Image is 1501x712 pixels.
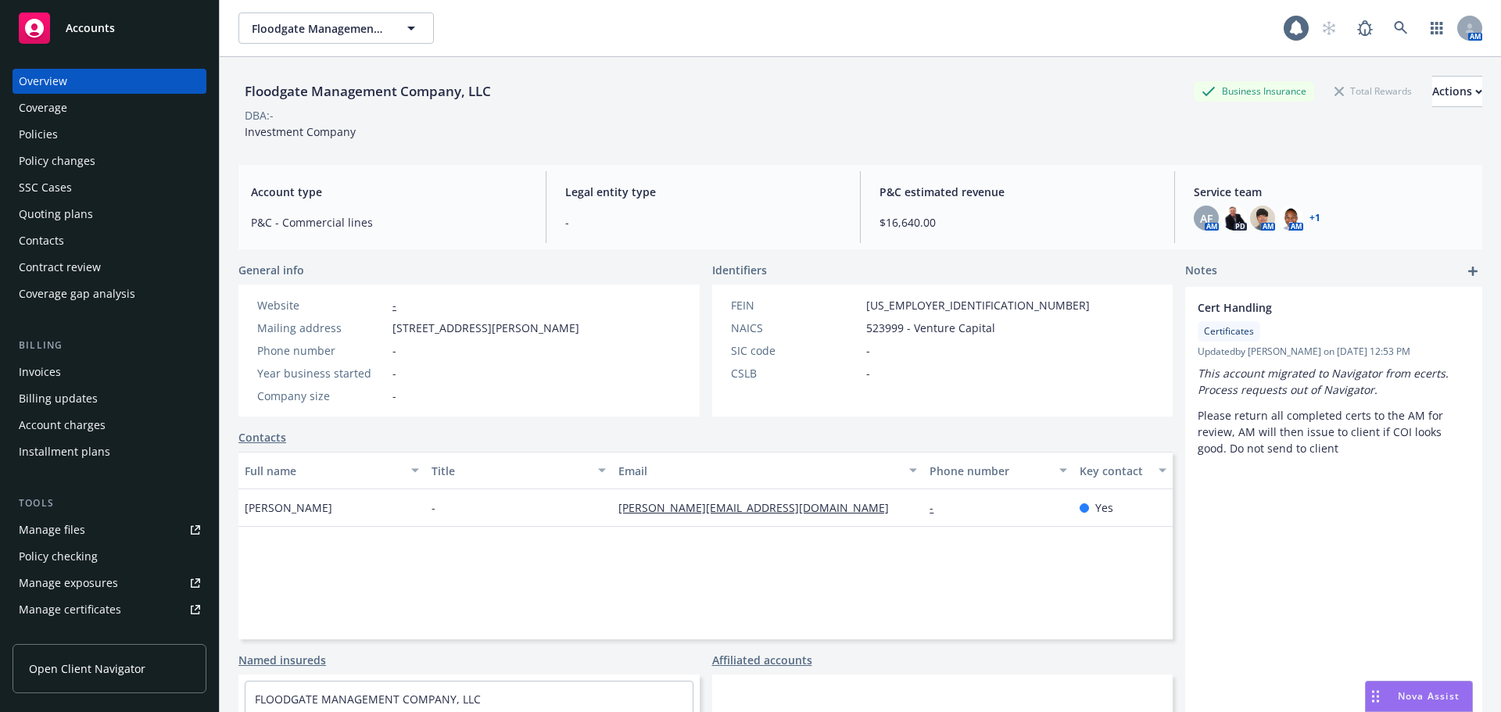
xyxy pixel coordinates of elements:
[13,95,206,120] a: Coverage
[13,624,206,649] a: Manage claims
[13,571,206,596] a: Manage exposures
[392,388,396,404] span: -
[238,429,286,445] a: Contacts
[245,499,332,516] span: [PERSON_NAME]
[19,597,121,622] div: Manage certificates
[252,20,387,37] span: Floodgate Management Company, LLC
[1432,76,1482,107] button: Actions
[731,365,860,381] div: CSLB
[19,255,101,280] div: Contract review
[1185,262,1217,281] span: Notes
[923,452,1073,489] button: Phone number
[13,338,206,353] div: Billing
[19,386,98,411] div: Billing updates
[866,365,870,381] span: -
[13,148,206,174] a: Policy changes
[245,107,274,123] div: DBA: -
[238,262,304,278] span: General info
[19,281,135,306] div: Coverage gap analysis
[238,652,326,668] a: Named insureds
[13,69,206,94] a: Overview
[19,202,93,227] div: Quoting plans
[19,517,85,542] div: Manage files
[66,22,115,34] span: Accounts
[13,413,206,438] a: Account charges
[1073,452,1173,489] button: Key contact
[13,255,206,280] a: Contract review
[13,544,206,569] a: Policy checking
[19,122,58,147] div: Policies
[1365,681,1473,712] button: Nova Assist
[1080,463,1149,479] div: Key contact
[731,320,860,336] div: NAICS
[13,228,206,253] a: Contacts
[392,342,396,359] span: -
[1421,13,1453,44] a: Switch app
[257,320,386,336] div: Mailing address
[19,544,98,569] div: Policy checking
[257,388,386,404] div: Company size
[1398,689,1460,703] span: Nova Assist
[866,342,870,359] span: -
[1463,262,1482,281] a: add
[238,13,434,44] button: Floodgate Management Company, LLC
[1432,77,1482,106] div: Actions
[238,81,497,102] div: Floodgate Management Company, LLC
[1200,210,1213,227] span: AF
[930,463,1049,479] div: Phone number
[13,175,206,200] a: SSC Cases
[19,228,64,253] div: Contacts
[251,184,527,200] span: Account type
[19,439,110,464] div: Installment plans
[392,320,579,336] span: [STREET_ADDRESS][PERSON_NAME]
[1198,345,1470,359] span: Updated by [PERSON_NAME] on [DATE] 12:53 PM
[1327,81,1420,101] div: Total Rewards
[19,175,72,200] div: SSC Cases
[29,660,145,677] span: Open Client Navigator
[866,297,1090,313] span: [US_EMPLOYER_IDENTIFICATION_NUMBER]
[13,281,206,306] a: Coverage gap analysis
[19,571,118,596] div: Manage exposures
[879,214,1155,231] span: $16,640.00
[1278,206,1303,231] img: photo
[245,124,356,139] span: Investment Company
[19,360,61,385] div: Invoices
[13,386,206,411] a: Billing updates
[1385,13,1417,44] a: Search
[257,365,386,381] div: Year business started
[1349,13,1381,44] a: Report a Bug
[13,496,206,511] div: Tools
[238,452,425,489] button: Full name
[618,500,901,515] a: [PERSON_NAME][EMAIL_ADDRESS][DOMAIN_NAME]
[1309,213,1320,223] a: +1
[879,184,1155,200] span: P&C estimated revenue
[19,148,95,174] div: Policy changes
[1313,13,1345,44] a: Start snowing
[13,360,206,385] a: Invoices
[19,413,106,438] div: Account charges
[1194,81,1314,101] div: Business Insurance
[392,365,396,381] span: -
[1194,184,1470,200] span: Service team
[13,439,206,464] a: Installment plans
[13,6,206,50] a: Accounts
[255,692,481,707] a: FLOODGATE MANAGEMENT COMPANY, LLC
[245,463,402,479] div: Full name
[565,184,841,200] span: Legal entity type
[731,297,860,313] div: FEIN
[1198,299,1429,316] span: Cert Handling
[1204,324,1254,338] span: Certificates
[251,214,527,231] span: P&C - Commercial lines
[1198,407,1470,456] p: Please return all completed certs to the AM for review, AM will then issue to client if COI looks...
[13,122,206,147] a: Policies
[257,342,386,359] div: Phone number
[13,517,206,542] a: Manage files
[565,214,841,231] span: -
[712,262,767,278] span: Identifiers
[425,452,612,489] button: Title
[257,297,386,313] div: Website
[1198,366,1452,397] em: This account migrated to Navigator from ecerts. Process requests out of Navigator.
[1366,682,1385,711] div: Drag to move
[1185,287,1482,469] div: Cert HandlingCertificatesUpdatedby [PERSON_NAME] on [DATE] 12:53 PMThis account migrated to Navig...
